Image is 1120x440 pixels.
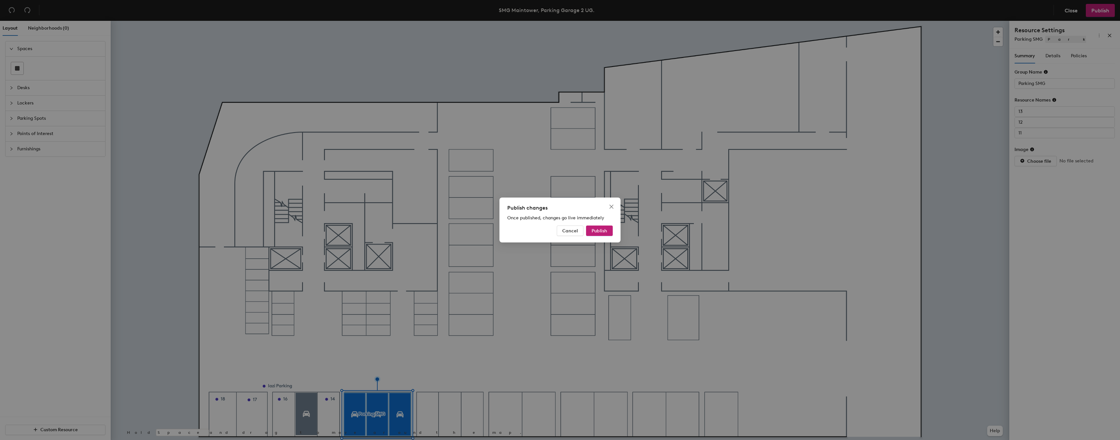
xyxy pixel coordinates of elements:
[557,226,583,236] button: Cancel
[606,201,617,212] button: Close
[592,228,607,234] span: Publish
[507,204,613,212] div: Publish changes
[562,228,578,234] span: Cancel
[609,204,614,209] span: close
[507,215,604,221] span: Once published, changes go live immediately
[586,226,613,236] button: Publish
[606,204,617,209] span: Close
